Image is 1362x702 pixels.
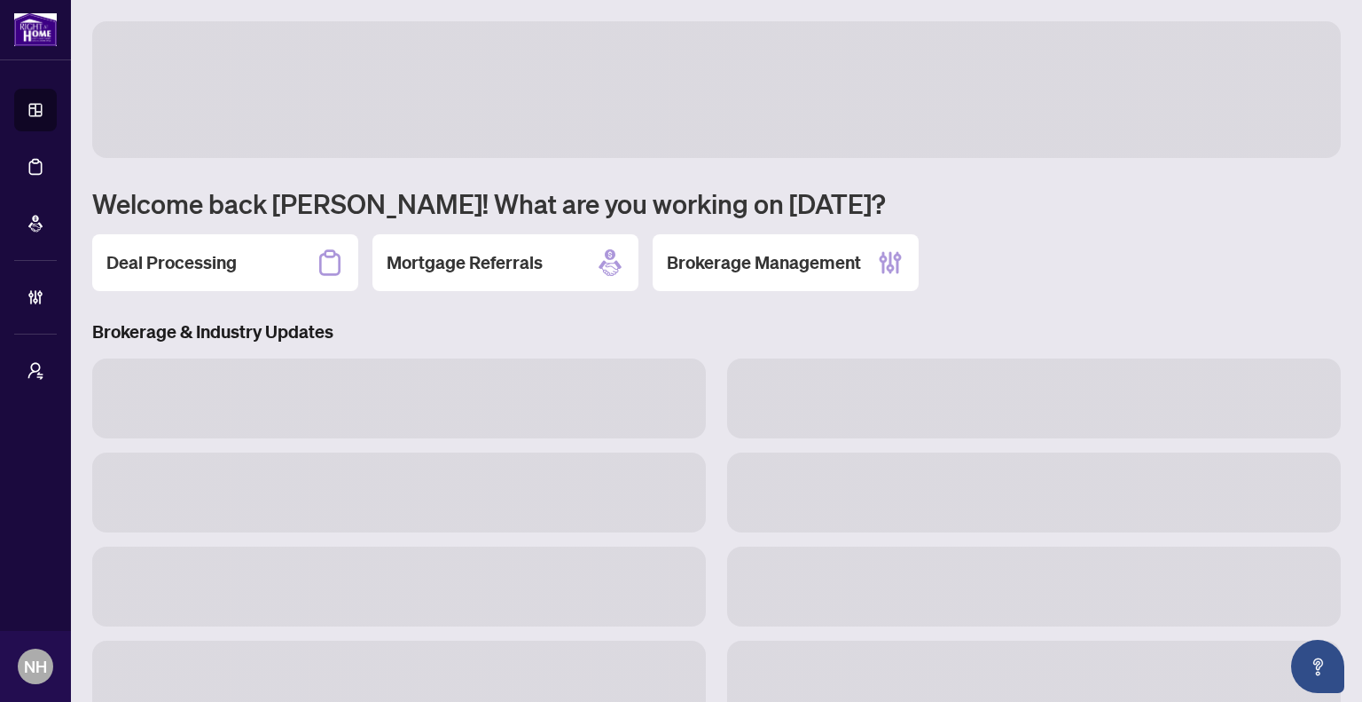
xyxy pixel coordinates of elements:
[667,250,861,275] h2: Brokerage Management
[27,362,44,380] span: user-switch
[92,186,1341,220] h1: Welcome back [PERSON_NAME]! What are you working on [DATE]?
[106,250,237,275] h2: Deal Processing
[24,654,47,679] span: NH
[1291,640,1344,693] button: Open asap
[387,250,543,275] h2: Mortgage Referrals
[92,319,1341,344] h3: Brokerage & Industry Updates
[14,13,57,46] img: logo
